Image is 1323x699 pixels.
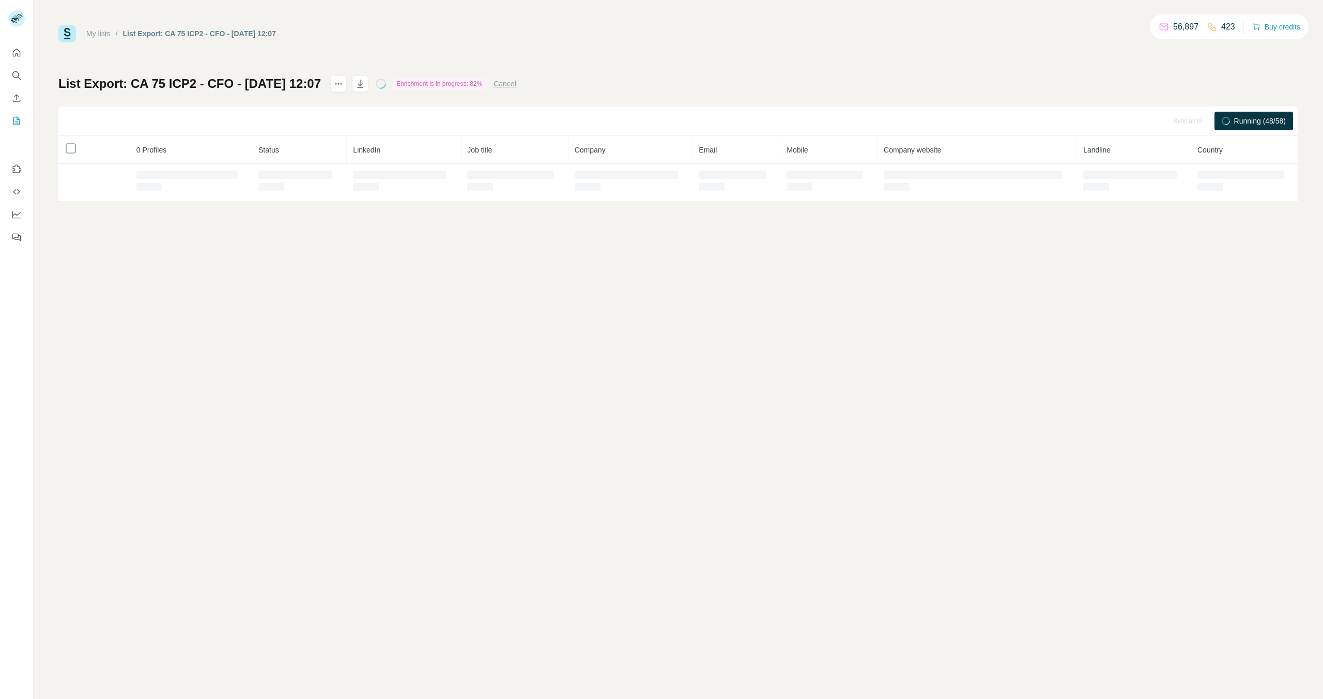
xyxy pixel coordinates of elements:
[1234,116,1286,126] span: Running (48/58)
[8,112,25,130] button: My lists
[1083,146,1111,154] span: Landline
[58,75,321,92] h1: List Export: CA 75 ICP2 - CFO - [DATE] 12:07
[494,79,516,89] button: Cancel
[86,29,111,38] a: My lists
[787,146,808,154] span: Mobile
[58,25,76,42] img: Surfe Logo
[136,146,166,154] span: 0 Profiles
[393,78,485,90] div: Enrichment is in progress: 82%
[575,146,606,154] span: Company
[8,228,25,247] button: Feedback
[1197,146,1223,154] span: Country
[8,160,25,178] button: Use Surfe on LinkedIn
[123,28,276,39] div: List Export: CA 75 ICP2 - CFO - [DATE] 12:07
[8,66,25,85] button: Search
[8,43,25,62] button: Quick start
[1252,20,1300,34] button: Buy credits
[699,146,717,154] span: Email
[1221,21,1235,33] p: 423
[116,28,118,39] li: /
[467,146,492,154] span: Job title
[8,183,25,201] button: Use Surfe API
[1173,21,1198,33] p: 56,897
[884,146,941,154] span: Company website
[8,89,25,108] button: Enrich CSV
[330,75,347,92] button: actions
[8,205,25,224] button: Dashboard
[258,146,279,154] span: Status
[353,146,380,154] span: LinkedIn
